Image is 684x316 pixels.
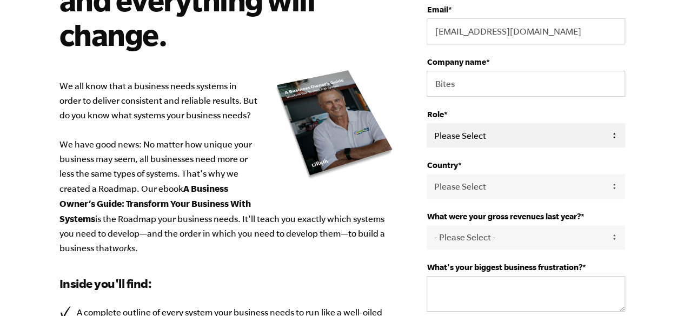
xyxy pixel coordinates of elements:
b: A Business Owner’s Guide: Transform Your Business With Systems [59,183,251,224]
span: What were your gross revenues last year? [427,212,580,221]
iframe: Chat Widget [630,264,684,316]
img: new_roadmap_cover_093019 [275,69,394,180]
em: works [112,243,135,253]
span: Company name [427,57,486,66]
p: We all know that a business needs systems in order to deliver consistent and reliable results. Bu... [59,79,395,256]
span: Role [427,110,443,119]
span: Country [427,160,457,170]
h3: Inside you'll find: [59,275,395,292]
span: What's your biggest business frustration? [427,263,582,272]
span: Email [427,5,448,14]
